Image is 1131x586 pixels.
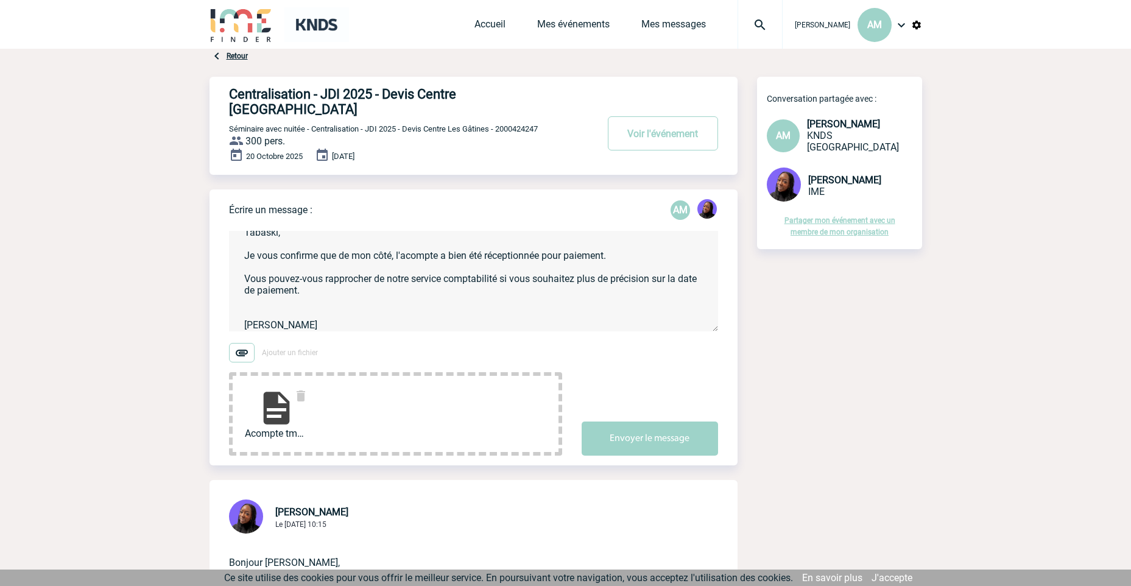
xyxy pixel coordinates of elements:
span: [PERSON_NAME] [795,21,850,29]
span: KNDS [GEOGRAPHIC_DATA] [807,130,899,153]
span: AM [776,130,791,141]
span: AM [867,19,882,30]
a: Mes événements [537,18,610,35]
a: J'accepte [872,572,912,584]
img: 131349-0.png [767,168,801,202]
span: 300 pers. [245,135,285,147]
span: [PERSON_NAME] [275,506,348,518]
span: Ce site utilise des cookies pour vous offrir le meilleur service. En poursuivant votre navigation... [224,572,793,584]
img: 131349-0.png [229,500,263,534]
img: delete.svg [294,389,308,403]
span: [PERSON_NAME] [807,118,880,130]
div: Tabaski THIAM [697,199,717,221]
p: Conversation partagée avec : [767,94,922,104]
a: Accueil [474,18,506,35]
span: Ajouter un fichier [262,348,318,357]
a: Retour [227,52,248,60]
p: Écrire un message : [229,204,312,216]
span: [DATE] [332,152,354,161]
button: Voir l'événement [608,116,718,150]
p: AM [671,200,690,220]
h4: Centralisation - JDI 2025 - Devis Centre [GEOGRAPHIC_DATA] [229,86,561,117]
span: Le [DATE] 10:15 [275,520,326,529]
a: En savoir plus [802,572,862,584]
span: Séminaire avec nuitée - Centralisation - JDI 2025 - Devis Centre Les Gâtines - 2000424247 [229,124,538,133]
span: [PERSON_NAME] [808,174,881,186]
a: Partager mon événement avec un membre de mon organisation [784,216,895,236]
img: file-document.svg [257,389,296,428]
span: Acompte tmp754634505... [245,428,308,439]
img: IME-Finder [210,7,273,42]
img: 131349-0.png [697,199,717,219]
span: 20 Octobre 2025 [246,152,303,161]
div: Aurélie MORO [671,200,690,220]
span: IME [808,186,825,197]
button: Envoyer le message [582,422,718,456]
a: Mes messages [641,18,706,35]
